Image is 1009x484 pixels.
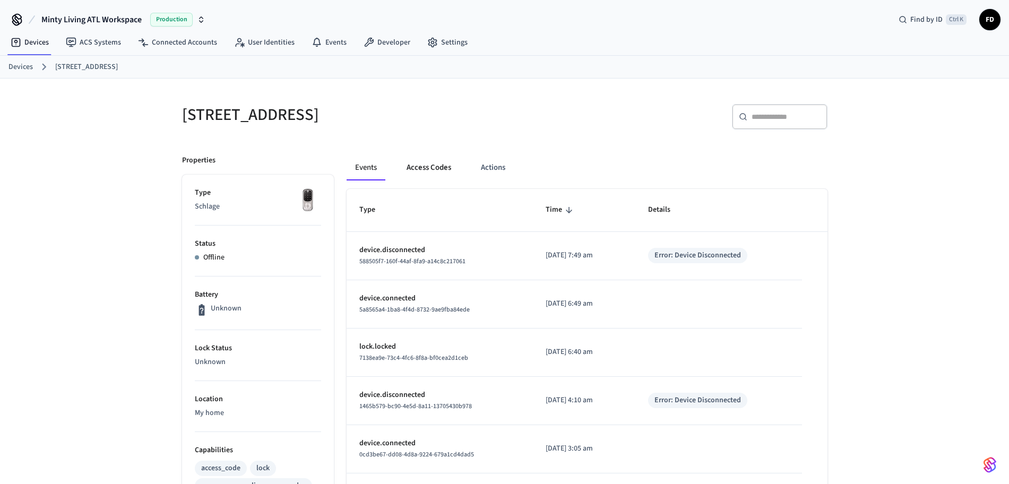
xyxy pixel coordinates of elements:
a: ACS Systems [57,33,130,52]
p: device.connected [359,438,521,449]
p: device.disconnected [359,245,521,256]
p: [DATE] 4:10 am [546,395,623,406]
p: Unknown [195,357,321,368]
div: ant example [347,155,827,180]
div: Find by IDCtrl K [890,10,975,29]
div: access_code [201,463,240,474]
span: Minty Living ATL Workspace [41,13,142,26]
a: Events [303,33,355,52]
span: Ctrl K [946,14,967,25]
img: SeamLogoGradient.69752ec5.svg [984,456,996,473]
a: [STREET_ADDRESS] [55,62,118,73]
p: [DATE] 6:40 am [546,347,623,358]
p: My home [195,408,321,419]
button: Access Codes [398,155,460,180]
p: Status [195,238,321,249]
span: 0cd3be67-dd08-4d8a-9224-679a1cd4dad5 [359,450,474,459]
p: Type [195,187,321,198]
p: Unknown [211,303,242,314]
p: [DATE] 7:49 am [546,250,623,261]
span: FD [980,10,999,29]
span: 1465b579-bc90-4e5d-8a11-13705430b978 [359,402,472,411]
div: Error: Device Disconnected [654,250,741,261]
span: Details [648,202,684,218]
a: Connected Accounts [130,33,226,52]
span: 7138ea9e-73c4-4fc6-8f8a-bf0cea2d1ceb [359,353,468,362]
a: User Identities [226,33,303,52]
div: Error: Device Disconnected [654,395,741,406]
p: Offline [203,252,225,263]
span: Find by ID [910,14,943,25]
span: 5a8565a4-1ba8-4f4d-8732-9ae9fba84ede [359,305,470,314]
p: lock.locked [359,341,521,352]
span: Production [150,13,193,27]
p: Schlage [195,201,321,212]
p: Properties [182,155,215,166]
button: Actions [472,155,514,180]
p: [DATE] 3:05 am [546,443,623,454]
h5: [STREET_ADDRESS] [182,104,498,126]
span: 588505f7-160f-44af-8fa9-a14c8c217061 [359,257,465,266]
p: Capabilities [195,445,321,456]
span: Time [546,202,576,218]
a: Devices [2,33,57,52]
p: Location [195,394,321,405]
span: Type [359,202,389,218]
p: Battery [195,289,321,300]
img: Yale Assure Touchscreen Wifi Smart Lock, Satin Nickel, Front [295,187,321,214]
button: Events [347,155,385,180]
p: [DATE] 6:49 am [546,298,623,309]
button: FD [979,9,1001,30]
div: lock [256,463,270,474]
a: Devices [8,62,33,73]
p: Lock Status [195,343,321,354]
a: Developer [355,33,419,52]
p: device.connected [359,293,521,304]
p: device.disconnected [359,390,521,401]
a: Settings [419,33,476,52]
